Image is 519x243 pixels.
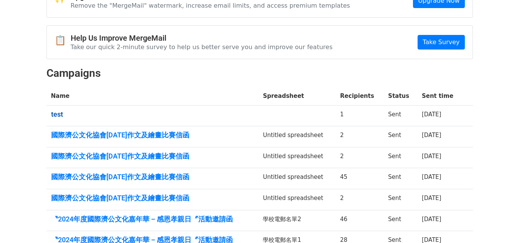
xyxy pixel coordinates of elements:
[335,126,383,147] td: 2
[258,210,335,231] td: 學校電郵名單2
[383,147,417,168] td: Sent
[71,43,333,51] p: Take our quick 2-minute survey to help us better serve you and improve our features
[55,35,71,46] span: 📋
[46,67,473,80] h2: Campaigns
[258,147,335,168] td: Untitled spreadsheet
[335,168,383,189] td: 45
[51,173,254,181] a: 國際濟公文化協會[DATE]作文及繪畫比賽信函
[258,126,335,147] td: Untitled spreadsheet
[335,87,383,105] th: Recipients
[258,168,335,189] td: Untitled spreadsheet
[383,126,417,147] td: Sent
[71,2,350,10] p: Remove the "MergeMail" watermark, increase email limits, and access premium templates
[383,210,417,231] td: Sent
[258,87,335,105] th: Spreadsheet
[51,215,254,223] a: 〝2024年度國際濟公文化嘉年華 – 感恩孝親日〞活動邀請函
[335,210,383,231] td: 46
[335,105,383,126] td: 1
[422,132,441,139] a: [DATE]
[481,206,519,243] iframe: Chat Widget
[481,206,519,243] div: 聊天小工具
[51,152,254,160] a: 國際濟公文化協會[DATE]作文及繪畫比賽信函
[422,195,441,202] a: [DATE]
[422,216,441,223] a: [DATE]
[383,105,417,126] td: Sent
[51,194,254,202] a: 國際濟公文化協會[DATE]作文及繪畫比賽信函
[51,110,254,119] a: test
[51,131,254,139] a: 國際濟公文化協會[DATE]作文及繪畫比賽信函
[422,111,441,118] a: [DATE]
[383,189,417,210] td: Sent
[383,168,417,189] td: Sent
[383,87,417,105] th: Status
[422,174,441,180] a: [DATE]
[71,33,333,43] h4: Help Us Improve MergeMail
[46,87,259,105] th: Name
[258,189,335,210] td: Untitled spreadsheet
[417,87,463,105] th: Sent time
[335,189,383,210] td: 2
[418,35,464,50] a: Take Survey
[335,147,383,168] td: 2
[422,153,441,160] a: [DATE]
